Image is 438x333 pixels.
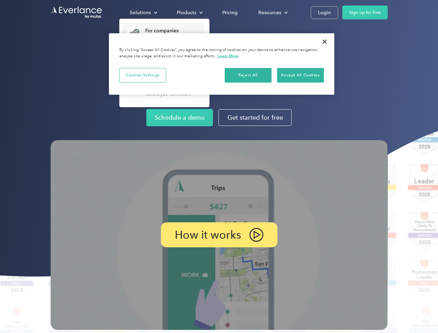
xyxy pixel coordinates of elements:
[175,231,241,239] p: How it works
[258,8,281,17] div: Resources
[225,68,272,83] button: Reject All
[277,68,324,83] button: Accept All Cookies
[51,6,103,19] a: Go to homepage
[317,34,332,49] button: Close
[342,6,388,19] a: Sign up for free
[119,47,324,59] div: By clicking “Accept All Cookies”, you agree to the storing of cookies on your device to enhance s...
[318,8,331,17] div: Login
[109,33,334,95] div: Privacy
[51,41,86,56] input: Submit
[145,27,200,34] div: For companies
[130,8,151,17] div: Solutions
[119,19,209,107] nav: Solutions
[170,7,208,19] div: Products
[123,23,204,45] a: For companiesEasy vehicle reimbursements
[215,7,244,19] a: Pricing
[251,7,293,19] div: Resources
[217,53,239,58] a: More information about your privacy, opens in a new tab
[311,6,338,19] a: Login
[123,7,163,19] div: Solutions
[146,109,213,126] a: Schedule a demo
[218,109,292,126] a: Get started for free
[222,8,238,17] div: Pricing
[119,68,166,83] button: Cookies Settings
[109,33,334,95] div: Cookie banner
[177,8,196,17] div: Products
